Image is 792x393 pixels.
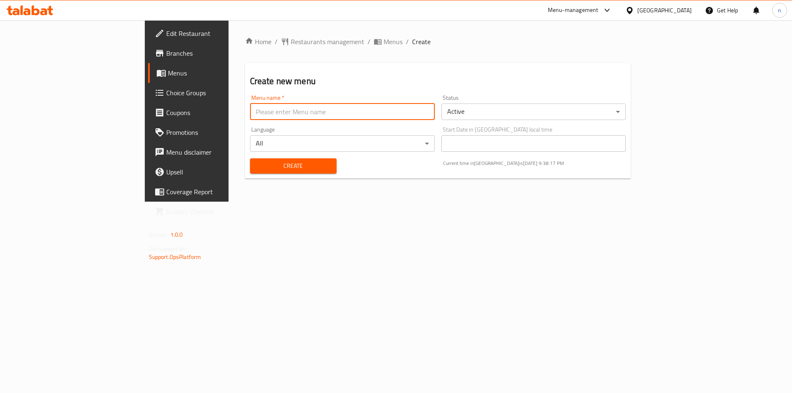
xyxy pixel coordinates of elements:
[166,207,271,217] span: Grocery Checklist
[166,167,271,177] span: Upsell
[148,182,277,202] a: Coverage Report
[368,37,370,47] li: /
[166,108,271,118] span: Coupons
[148,122,277,142] a: Promotions
[166,28,271,38] span: Edit Restaurant
[250,75,626,87] h2: Create new menu
[148,202,277,221] a: Grocery Checklist
[548,5,599,15] div: Menu-management
[443,160,626,167] p: Current time in [GEOGRAPHIC_DATA] is [DATE] 9:38:17 PM
[250,135,435,152] div: All
[148,43,277,63] a: Branches
[441,104,626,120] div: Active
[281,37,364,47] a: Restaurants management
[778,6,781,15] span: n
[166,147,271,157] span: Menu disclaimer
[291,37,364,47] span: Restaurants management
[374,37,403,47] a: Menus
[250,104,435,120] input: Please enter Menu name
[384,37,403,47] span: Menus
[148,103,277,122] a: Coupons
[257,161,330,171] span: Create
[149,243,187,254] span: Get support on:
[170,229,183,240] span: 1.0.0
[168,68,271,78] span: Menus
[166,48,271,58] span: Branches
[149,252,201,262] a: Support.OpsPlatform
[148,83,277,103] a: Choice Groups
[148,142,277,162] a: Menu disclaimer
[148,24,277,43] a: Edit Restaurant
[412,37,431,47] span: Create
[250,158,337,174] button: Create
[245,37,631,47] nav: breadcrumb
[406,37,409,47] li: /
[148,162,277,182] a: Upsell
[166,127,271,137] span: Promotions
[166,88,271,98] span: Choice Groups
[637,6,692,15] div: [GEOGRAPHIC_DATA]
[148,63,277,83] a: Menus
[149,229,169,240] span: Version:
[166,187,271,197] span: Coverage Report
